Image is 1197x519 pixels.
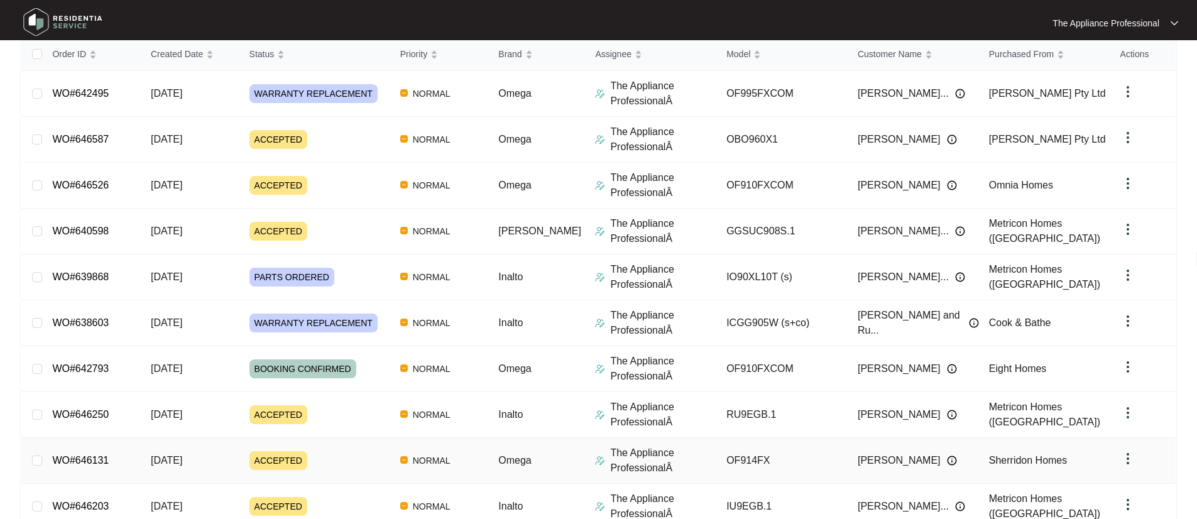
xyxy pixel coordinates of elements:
[716,117,848,163] td: OBO960X1
[610,308,716,338] p: The Appliance ProfessionalÂ
[595,89,605,99] img: Assigner Icon
[1120,130,1135,145] img: dropdown arrow
[151,134,182,145] span: [DATE]
[249,130,307,149] span: ACCEPTED
[151,363,182,374] span: [DATE]
[239,38,390,71] th: Status
[52,455,109,466] a: WO#646131
[595,272,605,282] img: Assigner Icon
[989,218,1100,244] span: Metricon Homes ([GEOGRAPHIC_DATA])
[610,262,716,292] p: The Appliance ProfessionalÂ
[595,318,605,328] img: Assigner Icon
[249,84,378,103] span: WARRANTY REPLACEMENT
[151,180,182,190] span: [DATE]
[716,300,848,346] td: ICGG905W (s+co)
[716,209,848,254] td: GGSUC908S.1
[400,502,408,510] img: Vercel Logo
[989,493,1100,519] span: Metricon Homes ([GEOGRAPHIC_DATA])
[249,314,378,332] span: WARRANTY REPLACEMENT
[400,227,408,234] img: Vercel Logo
[989,134,1106,145] span: [PERSON_NAME] Pty Ltd
[716,346,848,392] td: OF910FXCOM
[1120,359,1135,374] img: dropdown arrow
[498,47,522,61] span: Brand
[498,317,523,328] span: Inalto
[1120,176,1135,191] img: dropdown arrow
[595,364,605,374] img: Assigner Icon
[716,163,848,209] td: OF910FXCOM
[858,407,941,422] span: [PERSON_NAME]
[249,405,307,424] span: ACCEPTED
[595,456,605,466] img: Assigner Icon
[947,180,957,190] img: Info icon
[249,47,275,61] span: Status
[400,135,408,143] img: Vercel Logo
[858,224,949,239] span: [PERSON_NAME]...
[151,88,182,99] span: [DATE]
[595,134,605,145] img: Assigner Icon
[989,180,1053,190] span: Omnia Homes
[1120,84,1135,99] img: dropdown arrow
[610,124,716,155] p: The Appliance ProfessionalÂ
[151,455,182,466] span: [DATE]
[52,134,109,145] a: WO#646587
[947,364,957,374] img: Info icon
[716,438,848,484] td: OF914FX
[716,71,848,117] td: OF995FXCOM
[955,272,965,282] img: Info icon
[52,180,109,190] a: WO#646526
[947,134,957,145] img: Info icon
[1120,451,1135,466] img: dropdown arrow
[408,453,456,468] span: NORMAL
[716,392,848,438] td: RU9EGB.1
[610,354,716,384] p: The Appliance ProfessionalÂ
[52,409,109,420] a: WO#646250
[716,254,848,300] td: IO90XL10T (s)
[141,38,239,71] th: Created Date
[400,456,408,464] img: Vercel Logo
[19,3,107,41] img: residentia service logo
[595,226,605,236] img: Assigner Icon
[716,38,848,71] th: Model
[151,271,182,282] span: [DATE]
[1171,20,1178,26] img: dropdown arrow
[42,38,141,71] th: Order ID
[249,222,307,241] span: ACCEPTED
[1110,38,1176,71] th: Actions
[52,501,109,511] a: WO#646203
[408,270,456,285] span: NORMAL
[610,79,716,109] p: The Appliance ProfessionalÂ
[52,88,109,99] a: WO#642495
[595,410,605,420] img: Assigner Icon
[989,317,1051,328] span: Cook & Bathe
[498,271,523,282] span: Inalto
[989,402,1100,427] span: Metricon Homes ([GEOGRAPHIC_DATA])
[955,501,965,511] img: Info icon
[400,364,408,372] img: Vercel Logo
[498,363,531,374] span: Omega
[610,445,716,476] p: The Appliance ProfessionalÂ
[989,47,1054,61] span: Purchased From
[848,38,979,71] th: Customer Name
[400,181,408,188] img: Vercel Logo
[498,501,523,511] span: Inalto
[151,226,182,236] span: [DATE]
[408,224,456,239] span: NORMAL
[610,170,716,200] p: The Appliance ProfessionalÂ
[498,226,581,236] span: [PERSON_NAME]
[858,47,922,61] span: Customer Name
[151,317,182,328] span: [DATE]
[610,216,716,246] p: The Appliance ProfessionalÂ
[249,359,356,378] span: BOOKING CONFIRMED
[989,363,1047,374] span: Eight Homes
[1120,497,1135,512] img: dropdown arrow
[979,38,1110,71] th: Purchased From
[858,86,949,101] span: [PERSON_NAME]...
[1120,222,1135,237] img: dropdown arrow
[400,273,408,280] img: Vercel Logo
[488,38,585,71] th: Brand
[52,271,109,282] a: WO#639868
[989,455,1068,466] span: Sherridon Homes
[408,178,456,193] span: NORMAL
[249,268,334,287] span: PARTS ORDERED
